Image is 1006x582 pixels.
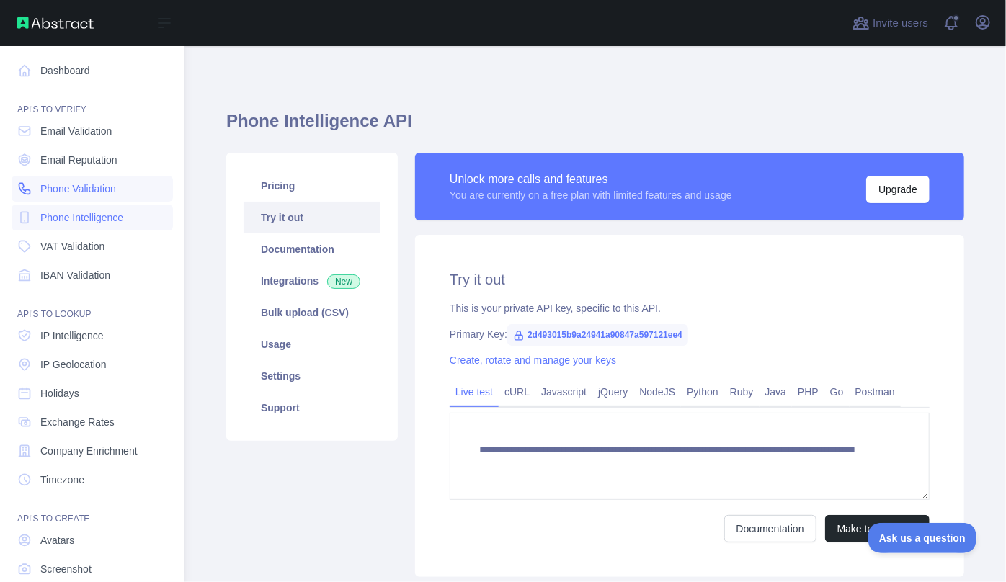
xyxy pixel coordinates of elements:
[724,380,760,403] a: Ruby
[244,328,380,360] a: Usage
[40,328,104,343] span: IP Intelligence
[40,533,74,547] span: Avatars
[12,556,173,582] a: Screenshot
[866,176,930,203] button: Upgrade
[12,467,173,493] a: Timezone
[592,380,633,403] a: jQuery
[12,118,173,144] a: Email Validation
[17,17,94,29] img: Abstract API
[12,496,173,524] div: API'S TO CREATE
[450,301,930,315] div: This is your private API key, specific to this API.
[450,269,930,290] h2: Try it out
[12,409,173,435] a: Exchange Rates
[12,352,173,377] a: IP Geolocation
[825,515,930,542] button: Make test request
[850,380,901,403] a: Postman
[40,444,138,458] span: Company Enrichment
[12,176,173,202] a: Phone Validation
[12,205,173,230] a: Phone Intelligence
[40,473,84,487] span: Timezone
[12,323,173,349] a: IP Intelligence
[535,380,592,403] a: Javascript
[244,202,380,233] a: Try it out
[850,12,931,35] button: Invite users
[244,233,380,265] a: Documentation
[507,324,688,346] span: 2d493015b9a24941a90847a597121ee4
[244,265,380,297] a: Integrations New
[450,188,732,202] div: You are currently on a free plan with limited features and usage
[873,15,928,32] span: Invite users
[40,210,123,225] span: Phone Intelligence
[12,438,173,464] a: Company Enrichment
[681,380,724,403] a: Python
[12,233,173,259] a: VAT Validation
[226,109,964,144] h1: Phone Intelligence API
[12,291,173,320] div: API'S TO LOOKUP
[327,274,360,289] span: New
[40,357,107,372] span: IP Geolocation
[12,380,173,406] a: Holidays
[244,297,380,328] a: Bulk upload (CSV)
[792,380,824,403] a: PHP
[450,171,732,188] div: Unlock more calls and features
[450,327,930,341] div: Primary Key:
[40,268,110,282] span: IBAN Validation
[633,380,681,403] a: NodeJS
[450,380,499,403] a: Live test
[499,380,535,403] a: cURL
[244,170,380,202] a: Pricing
[12,527,173,553] a: Avatars
[40,182,116,196] span: Phone Validation
[40,415,115,429] span: Exchange Rates
[40,386,79,400] span: Holidays
[760,380,793,403] a: Java
[40,124,112,138] span: Email Validation
[12,262,173,288] a: IBAN Validation
[12,86,173,115] div: API'S TO VERIFY
[244,392,380,424] a: Support
[824,380,850,403] a: Go
[12,58,173,84] a: Dashboard
[868,523,977,553] iframe: Toggle Customer Support
[40,239,104,254] span: VAT Validation
[40,153,117,167] span: Email Reputation
[12,147,173,173] a: Email Reputation
[724,515,816,542] a: Documentation
[450,354,616,366] a: Create, rotate and manage your keys
[40,562,92,576] span: Screenshot
[244,360,380,392] a: Settings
